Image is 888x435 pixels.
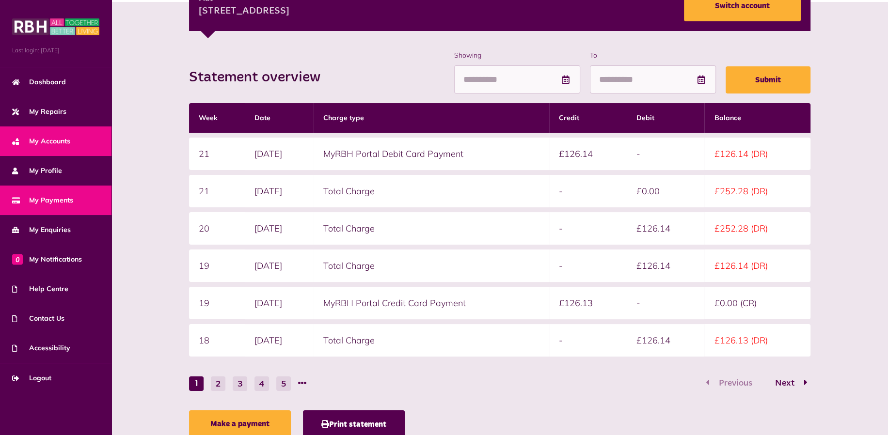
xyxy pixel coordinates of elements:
span: Dashboard [12,77,66,87]
span: My Payments [12,195,73,205]
span: Accessibility [12,343,70,353]
td: £126.14 [627,212,704,245]
span: Next [768,379,802,388]
span: Contact Us [12,313,64,324]
span: 0 [12,254,23,264]
button: Go to page 5 [276,376,291,391]
td: £126.14 [627,249,704,282]
span: My Notifications [12,254,82,264]
td: £126.13 [549,287,627,319]
td: 19 [189,249,245,282]
td: 18 [189,324,245,357]
label: Showing [454,50,580,61]
th: Charge type [313,103,549,133]
td: Total Charge [313,212,549,245]
img: MyRBH [12,17,99,36]
td: - [549,324,627,357]
td: £126.14 [627,324,704,357]
td: £252.28 (DR) [704,175,810,207]
span: My Accounts [12,136,70,146]
td: Total Charge [313,175,549,207]
td: £0.00 (CR) [704,287,810,319]
td: £126.14 [549,138,627,170]
td: [DATE] [245,138,313,170]
span: My Repairs [12,107,66,117]
button: Go to page 2 [765,376,810,390]
th: Balance [704,103,810,133]
button: Go to page 3 [233,376,247,391]
td: [DATE] [245,249,313,282]
td: MyRBH Portal Debit Card Payment [313,138,549,170]
td: Total Charge [313,324,549,357]
span: Logout [12,373,51,383]
td: £0.00 [627,175,704,207]
td: 21 [189,175,245,207]
button: Submit [726,66,810,93]
td: [DATE] [245,287,313,319]
button: Go to page 4 [254,376,269,391]
span: My Enquiries [12,225,71,235]
td: £252.28 (DR) [704,212,810,245]
td: - [549,212,627,245]
td: Total Charge [313,249,549,282]
td: 21 [189,138,245,170]
th: Date [245,103,313,133]
td: [DATE] [245,212,313,245]
th: Debit [627,103,704,133]
td: - [549,249,627,282]
td: MyRBH Portal Credit Card Payment [313,287,549,319]
td: [DATE] [245,175,313,207]
th: Week [189,103,245,133]
span: Help Centre [12,284,68,294]
div: [STREET_ADDRESS] [199,4,289,19]
td: - [549,175,627,207]
h2: Statement overview [189,69,330,86]
span: Last login: [DATE] [12,46,99,55]
td: - [627,287,704,319]
button: Go to page 2 [211,376,225,391]
label: To [590,50,716,61]
td: [DATE] [245,324,313,357]
td: 20 [189,212,245,245]
th: Credit [549,103,627,133]
span: My Profile [12,166,62,176]
td: £126.14 (DR) [704,138,810,170]
td: 19 [189,287,245,319]
td: £126.14 (DR) [704,249,810,282]
td: £126.13 (DR) [704,324,810,357]
td: - [627,138,704,170]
